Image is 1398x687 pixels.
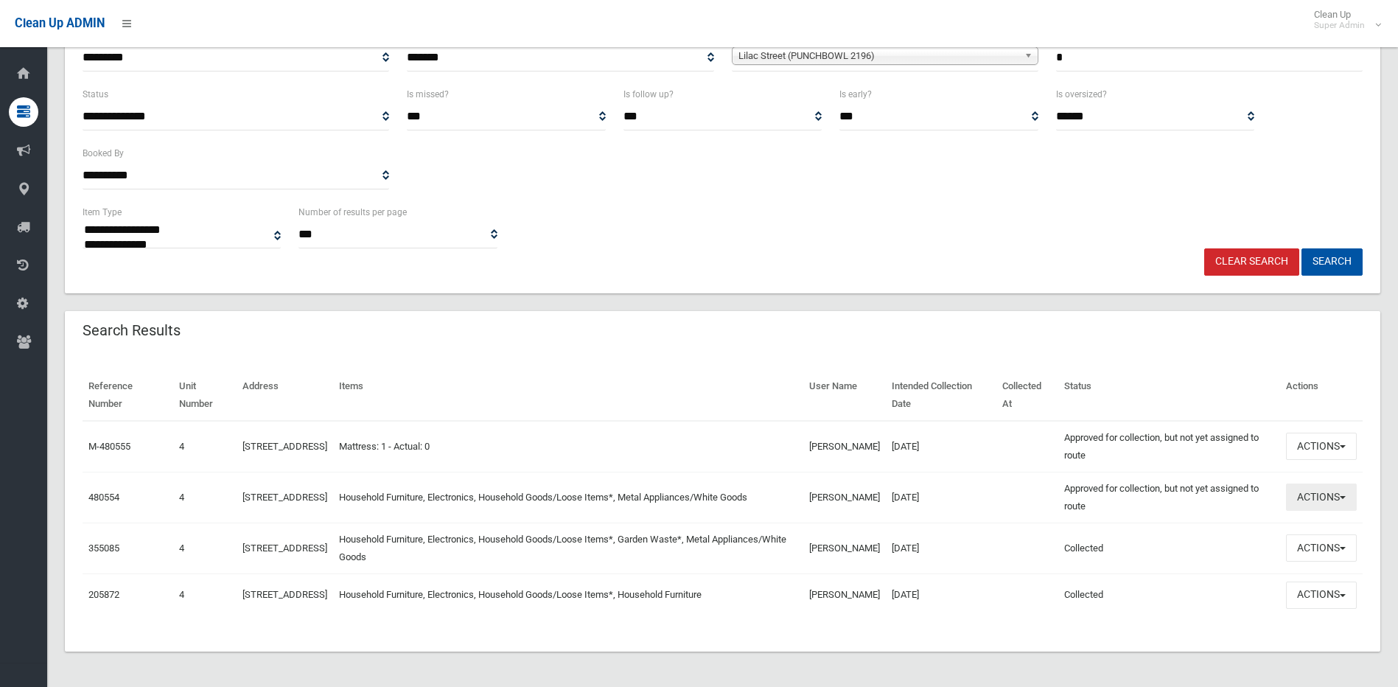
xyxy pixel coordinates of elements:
[83,204,122,220] label: Item Type
[242,543,327,554] a: [STREET_ADDRESS]
[1314,20,1365,31] small: Super Admin
[886,370,996,421] th: Intended Collection Date
[242,589,327,600] a: [STREET_ADDRESS]
[88,589,119,600] a: 205872
[803,523,886,573] td: [PERSON_NAME]
[1058,573,1280,615] td: Collected
[242,441,327,452] a: [STREET_ADDRESS]
[1204,248,1299,276] a: Clear Search
[839,86,872,102] label: Is early?
[83,86,108,102] label: Status
[996,370,1058,421] th: Collected At
[1056,86,1107,102] label: Is oversized?
[333,472,803,523] td: Household Furniture, Electronics, Household Goods/Loose Items*, Metal Appliances/White Goods
[333,523,803,573] td: Household Furniture, Electronics, Household Goods/Loose Items*, Garden Waste*, Metal Appliances/W...
[83,370,173,421] th: Reference Number
[15,16,105,30] span: Clean Up ADMIN
[298,204,407,220] label: Number of results per page
[803,472,886,523] td: [PERSON_NAME]
[237,370,333,421] th: Address
[88,543,119,554] a: 355085
[1286,433,1357,460] button: Actions
[886,523,996,573] td: [DATE]
[1286,534,1357,562] button: Actions
[886,573,996,615] td: [DATE]
[1058,523,1280,573] td: Collected
[83,145,124,161] label: Booked By
[65,316,198,345] header: Search Results
[173,421,237,472] td: 4
[1058,421,1280,472] td: Approved for collection, but not yet assigned to route
[1286,484,1357,511] button: Actions
[333,370,803,421] th: Items
[886,472,996,523] td: [DATE]
[173,523,237,573] td: 4
[803,573,886,615] td: [PERSON_NAME]
[173,472,237,523] td: 4
[803,421,886,472] td: [PERSON_NAME]
[1058,370,1280,421] th: Status
[173,370,237,421] th: Unit Number
[242,492,327,503] a: [STREET_ADDRESS]
[1286,582,1357,609] button: Actions
[1301,248,1363,276] button: Search
[1307,9,1380,31] span: Clean Up
[886,421,996,472] td: [DATE]
[1058,472,1280,523] td: Approved for collection, but not yet assigned to route
[407,86,449,102] label: Is missed?
[623,86,674,102] label: Is follow up?
[1280,370,1363,421] th: Actions
[173,573,237,615] td: 4
[803,370,886,421] th: User Name
[333,421,803,472] td: Mattress: 1 - Actual: 0
[88,441,130,452] a: M-480555
[88,492,119,503] a: 480554
[333,573,803,615] td: Household Furniture, Electronics, Household Goods/Loose Items*, Household Furniture
[738,47,1018,65] span: Lilac Street (PUNCHBOWL 2196)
